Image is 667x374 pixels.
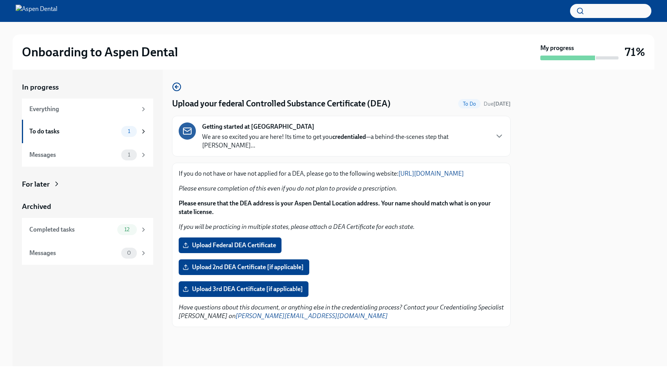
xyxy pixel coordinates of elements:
a: [PERSON_NAME][EMAIL_ADDRESS][DOMAIN_NAME] [236,312,388,320]
div: Messages [29,151,118,159]
strong: [DATE] [493,101,511,107]
span: 1 [123,128,135,134]
label: Upload Federal DEA Certificate [179,237,282,253]
span: To Do [458,101,481,107]
a: Archived [22,201,153,212]
span: September 25th, 2025 10:00 [484,100,511,108]
div: Everything [29,105,137,113]
strong: Please ensure that the DEA address is your Aspen Dental Location address. Your name should match ... [179,200,491,216]
p: If you do not have or have not applied for a DEA, please go to the following website: [179,169,504,178]
div: To do tasks [29,127,118,136]
strong: My progress [540,44,574,52]
a: Completed tasks12 [22,218,153,241]
h2: Onboarding to Aspen Dental [22,44,178,60]
strong: Getting started at [GEOGRAPHIC_DATA] [202,122,314,131]
h3: 71% [625,45,645,59]
a: Everything [22,99,153,120]
span: 0 [122,250,136,256]
em: If you will be practicing in multiple states, please attach a DEA Certificate for each state. [179,223,415,230]
span: 12 [120,227,134,232]
h4: Upload your federal Controlled Substance Certificate (DEA) [172,98,391,110]
div: Completed tasks [29,225,114,234]
strong: credentialed [332,133,366,140]
em: Please ensure completion of this even if you do not plan to provide a prescription. [179,185,397,192]
span: 1 [123,152,135,158]
label: Upload 3rd DEA Certificate [if applicable] [179,281,308,297]
a: Messages1 [22,143,153,167]
a: [URL][DOMAIN_NAME] [398,170,464,177]
div: Messages [29,249,118,257]
span: Upload 2nd DEA Certificate [if applicable] [184,263,304,271]
em: Have questions about this document, or anything else in the credentialing process? Contact your C... [179,304,504,320]
label: Upload 2nd DEA Certificate [if applicable] [179,259,309,275]
span: Due [484,101,511,107]
span: Upload 3rd DEA Certificate [if applicable] [184,285,303,293]
a: Messages0 [22,241,153,265]
div: For later [22,179,50,189]
a: For later [22,179,153,189]
span: Upload Federal DEA Certificate [184,241,276,249]
a: In progress [22,82,153,92]
a: To do tasks1 [22,120,153,143]
img: Aspen Dental [16,5,57,17]
p: We are so excited you are here! Its time to get you —a behind-the-scenes step that [PERSON_NAME]... [202,133,488,150]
